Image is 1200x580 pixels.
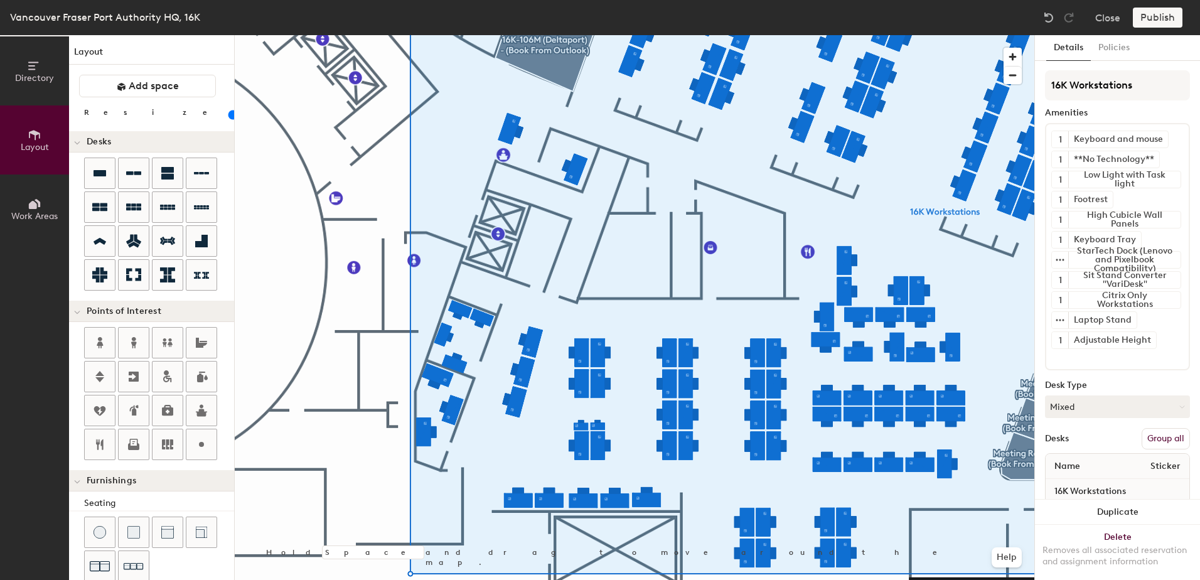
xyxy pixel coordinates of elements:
[84,497,234,510] div: Seating
[1045,434,1069,444] div: Desks
[1048,480,1132,503] span: 16K Workstations
[1068,292,1181,308] div: Citrix Only Workstations
[1059,153,1062,166] span: 1
[1095,8,1120,28] button: Close
[21,142,49,153] span: Layout
[87,476,136,486] span: Furnishings
[161,526,174,539] img: Couch (middle)
[1059,213,1062,227] span: 1
[87,306,161,316] span: Points of Interest
[1052,131,1068,148] button: 1
[69,45,234,65] h1: Layout
[1059,133,1062,146] span: 1
[124,557,144,576] img: Couch (x3)
[152,517,183,548] button: Couch (middle)
[1059,193,1062,207] span: 1
[1052,212,1068,228] button: 1
[1144,455,1187,478] span: Sticker
[1068,171,1181,188] div: Low Light with Task light
[1045,395,1190,418] button: Mixed
[1059,334,1062,347] span: 1
[84,107,223,117] div: Resize
[1091,35,1137,61] button: Policies
[1046,35,1091,61] button: Details
[1068,232,1141,248] div: Keyboard Tray
[129,80,179,92] span: Add space
[11,211,58,222] span: Work Areas
[1059,274,1062,287] span: 1
[1052,272,1068,288] button: 1
[1068,312,1137,328] div: Laptop Stand
[79,75,216,97] button: Add space
[186,517,217,548] button: Couch (corner)
[1059,294,1062,307] span: 1
[992,547,1022,567] button: Help
[118,517,149,548] button: Cushion
[1042,545,1192,567] div: Removes all associated reservation and assignment information
[1059,173,1062,186] span: 1
[1052,191,1068,208] button: 1
[1059,234,1062,247] span: 1
[1052,171,1068,188] button: 1
[1068,272,1181,288] div: Sit Stand Converter "VariDesk"
[1068,332,1156,348] div: Adjustable Height
[195,526,208,539] img: Couch (corner)
[1042,11,1055,24] img: Undo
[1068,252,1181,268] div: StarTech Dock (Lenovo and Pixelbook Compatibility)
[1035,500,1200,525] button: Duplicate
[127,526,140,539] img: Cushion
[87,137,111,147] span: Desks
[1048,455,1086,478] span: Name
[1052,332,1068,348] button: 1
[90,556,110,576] img: Couch (x2)
[1068,131,1168,148] div: Keyboard and mouse
[1068,191,1113,208] div: Footrest
[1052,292,1068,308] button: 1
[94,526,106,539] img: Stool
[1052,151,1068,168] button: 1
[1068,212,1181,228] div: High Cubicle Wall Panels
[1045,108,1190,118] div: Amenities
[1035,525,1200,580] button: DeleteRemoves all associated reservation and assignment information
[10,9,200,25] div: Vancouver Fraser Port Authority HQ, 16K
[1142,428,1190,449] button: Group all
[15,73,54,83] span: Directory
[1045,380,1190,390] div: Desk Type
[1052,232,1068,248] button: 1
[84,517,115,548] button: Stool
[1063,11,1075,24] img: Redo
